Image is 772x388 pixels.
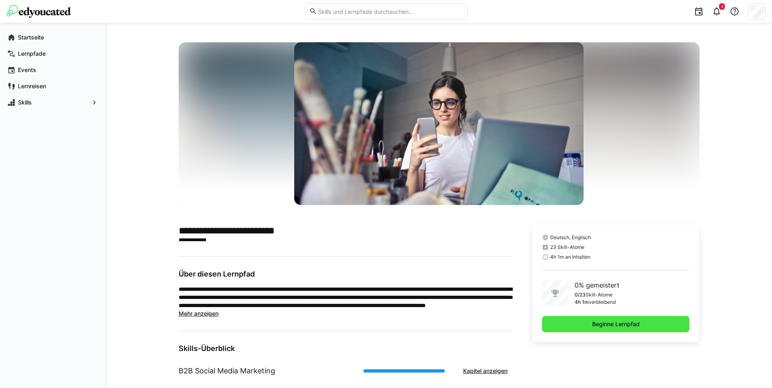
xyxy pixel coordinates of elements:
[591,320,641,328] span: Beginne Lernpfad
[317,8,463,15] input: Skills und Lernpfade durchsuchen…
[179,270,513,279] h3: Über diesen Lernpfad
[575,292,586,298] p: 0/23
[179,344,513,353] h3: Skills-Überblick
[462,367,509,375] span: Kapitel anzeigen
[586,292,612,298] p: Skill-Atome
[458,363,513,379] button: Kapitel anzeigen
[550,244,584,251] span: 23 Skill-Atome
[550,234,591,241] span: Deutsch, Englisch
[589,299,616,305] p: verbleibend
[550,254,590,260] span: 4h 1m an Inhalten
[179,310,219,317] span: Mehr anzeigen
[575,299,589,305] p: 4h 1m
[721,4,723,9] span: 3
[542,316,690,332] button: Beginne Lernpfad
[575,280,619,290] p: 0% gemeistert
[179,366,275,376] h1: B2B Social Media Marketing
